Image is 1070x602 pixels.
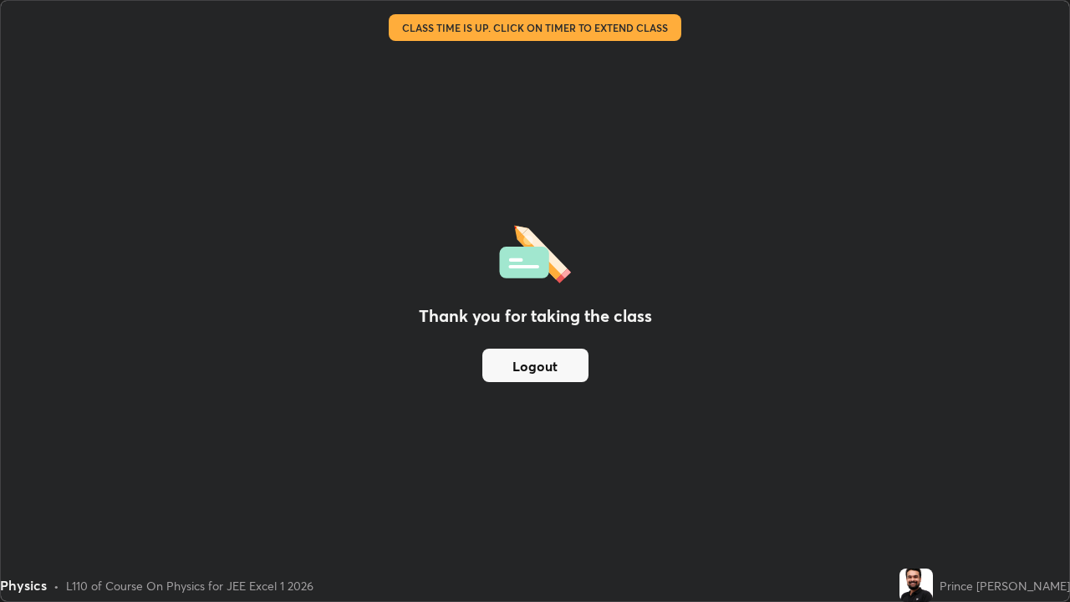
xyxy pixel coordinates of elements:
[482,349,588,382] button: Logout
[53,577,59,594] div: •
[940,577,1070,594] div: Prince [PERSON_NAME]
[66,577,313,594] div: L110 of Course On Physics for JEE Excel 1 2026
[899,569,933,602] img: 236d1313bafd498a9c64f37a3a20629f.jpg
[419,304,652,329] h2: Thank you for taking the class
[499,220,571,283] img: offlineFeedback.1438e8b3.svg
